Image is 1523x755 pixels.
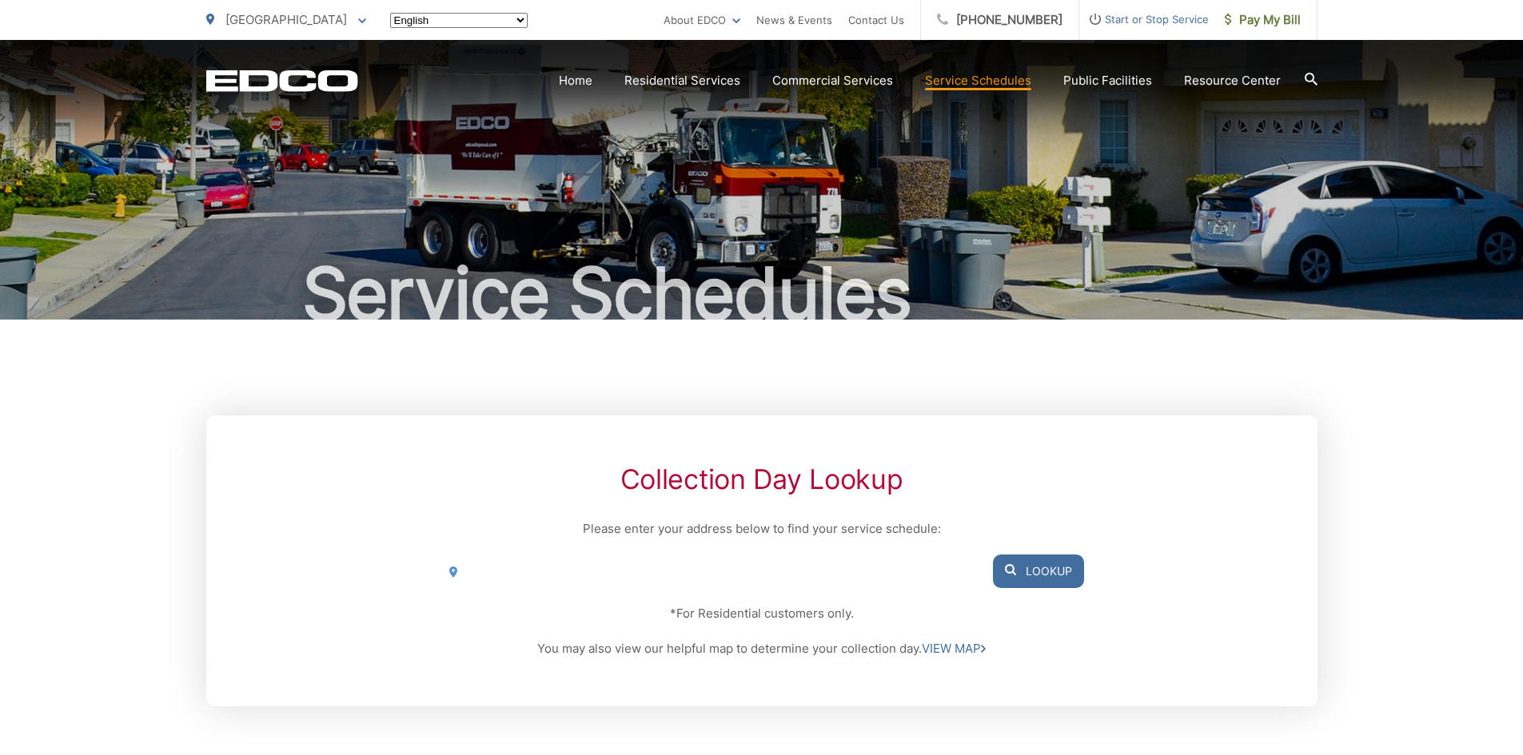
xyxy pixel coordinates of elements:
[439,463,1083,495] h2: Collection Day Lookup
[559,71,592,90] a: Home
[993,554,1084,588] button: Lookup
[772,71,893,90] a: Commercial Services
[439,519,1083,538] p: Please enter your address below to find your service schedule:
[664,10,740,30] a: About EDCO
[225,12,347,27] span: [GEOGRAPHIC_DATA]
[390,13,528,28] select: Select a language
[624,71,740,90] a: Residential Services
[206,254,1318,334] h1: Service Schedules
[1063,71,1152,90] a: Public Facilities
[206,70,358,92] a: EDCD logo. Return to the homepage.
[848,10,904,30] a: Contact Us
[1184,71,1281,90] a: Resource Center
[922,639,986,658] a: VIEW MAP
[925,71,1031,90] a: Service Schedules
[756,10,832,30] a: News & Events
[439,639,1083,658] p: You may also view our helpful map to determine your collection day.
[439,604,1083,623] p: *For Residential customers only.
[1225,10,1301,30] span: Pay My Bill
